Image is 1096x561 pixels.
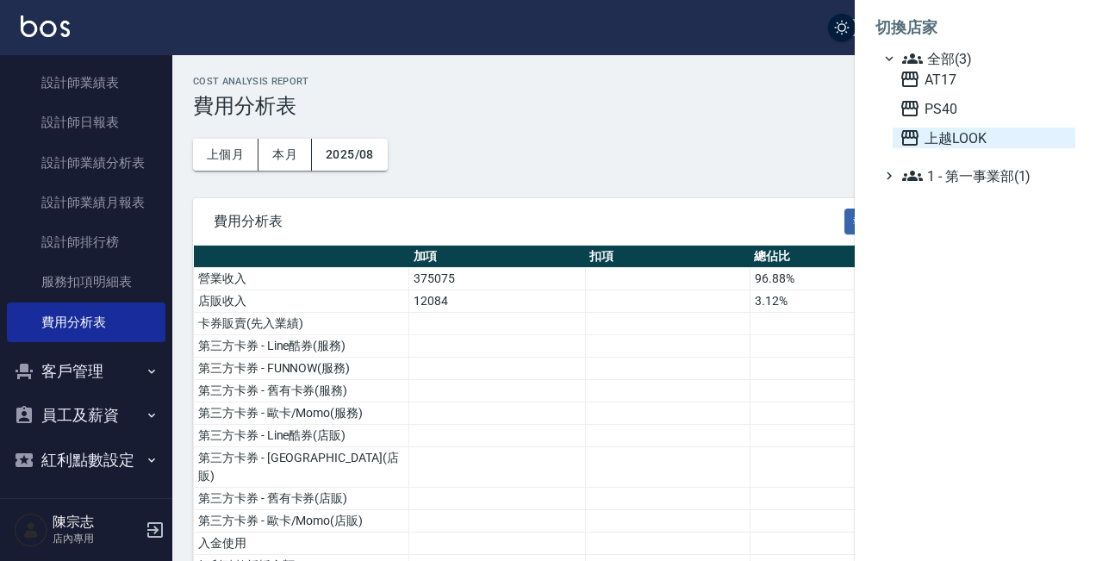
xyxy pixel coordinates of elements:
span: 1 - 第一事業部(1) [902,165,1068,186]
span: 全部(3) [902,48,1068,69]
span: 上越LOOK [900,128,1068,148]
li: 切換店家 [875,7,1075,48]
span: AT17 [900,69,1068,90]
span: PS40 [900,98,1068,119]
